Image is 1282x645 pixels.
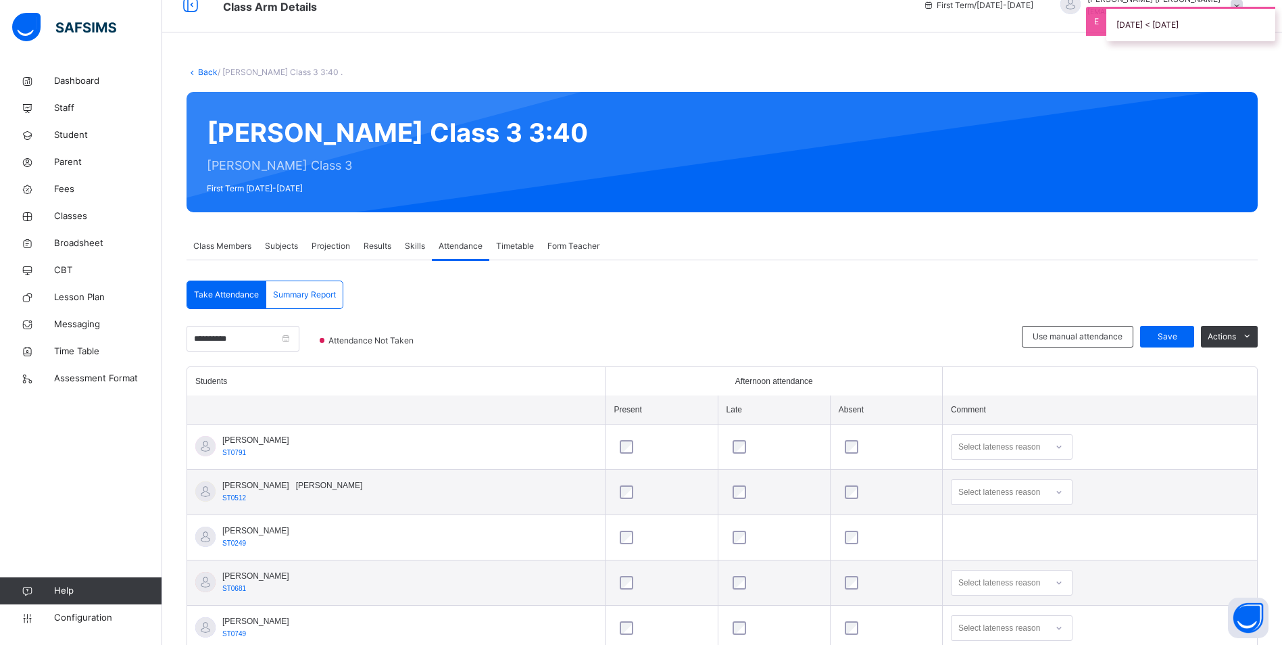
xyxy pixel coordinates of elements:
span: ST0512 [222,494,246,502]
span: Parent [54,156,162,169]
span: Class Members [193,240,251,252]
span: Form Teacher [547,240,599,252]
span: Use manual attendance [1033,331,1123,343]
span: ST0681 [222,585,246,592]
span: Dashboard [54,74,162,88]
span: Subjects [265,240,298,252]
span: Afternoon attendance [735,375,813,387]
img: safsims [12,13,116,41]
span: Projection [312,240,350,252]
span: Attendance [439,240,483,252]
span: [PERSON_NAME] [PERSON_NAME] [222,479,362,492]
span: [PERSON_NAME] [222,570,289,582]
span: Configuration [54,611,162,625]
span: Actions [1208,331,1236,343]
div: Select lateness reason [958,479,1040,505]
th: Present [606,396,718,425]
span: Messaging [54,318,162,331]
span: Lesson Plan [54,291,162,304]
th: Comment [942,396,1257,425]
span: Student [54,128,162,142]
div: Select lateness reason [958,434,1040,460]
span: Summary Report [273,289,336,301]
span: Time Table [54,345,162,358]
span: Classes [54,210,162,223]
span: Help [54,584,162,598]
th: Absent [830,396,942,425]
span: Fees [54,183,162,196]
span: / [PERSON_NAME] Class 3 3:40 . [218,67,343,77]
th: Late [718,396,830,425]
span: Broadsheet [54,237,162,250]
div: [DATE] < [DATE] [1106,7,1275,41]
span: Attendance Not Taken [327,335,418,347]
span: Save [1150,331,1184,343]
button: Open asap [1228,598,1268,638]
span: ST0749 [222,630,246,638]
span: Take Attendance [194,289,259,301]
span: Timetable [496,240,534,252]
th: Students [187,367,606,396]
span: [PERSON_NAME] [222,525,289,537]
span: ST0791 [222,449,246,456]
span: Results [364,240,391,252]
span: Assessment Format [54,372,162,385]
span: CBT [54,264,162,277]
span: [PERSON_NAME] [222,434,289,446]
div: Select lateness reason [958,570,1040,596]
span: ST0249 [222,540,246,547]
a: Back [198,67,218,77]
span: Staff [54,101,162,115]
span: Skills [405,240,425,252]
span: [PERSON_NAME] [222,615,289,627]
div: Select lateness reason [958,615,1040,641]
